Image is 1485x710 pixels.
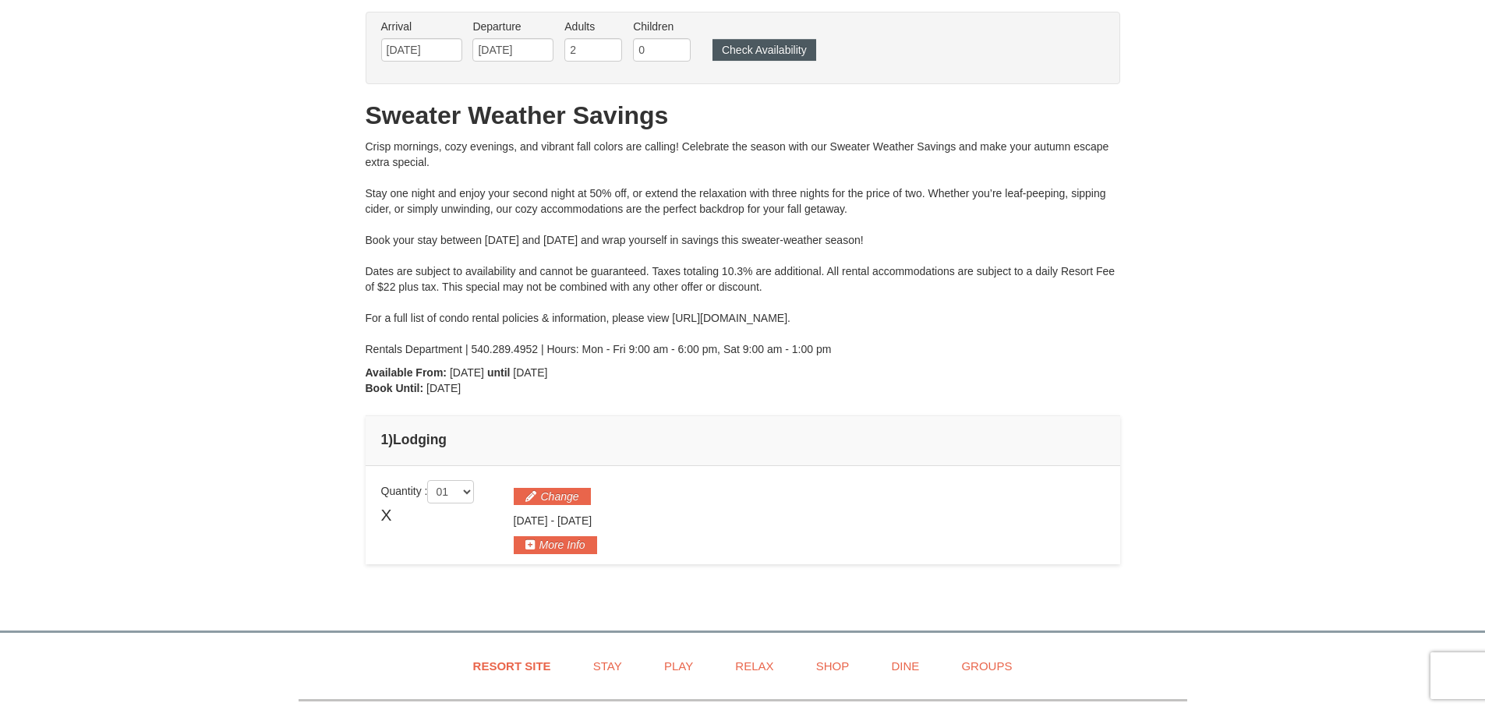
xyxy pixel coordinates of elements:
[712,39,816,61] button: Check Availability
[366,100,1120,131] h1: Sweater Weather Savings
[557,514,592,527] span: [DATE]
[381,503,392,527] span: X
[645,648,712,684] a: Play
[487,366,511,379] strong: until
[564,19,622,34] label: Adults
[514,536,597,553] button: More Info
[797,648,869,684] a: Shop
[381,432,1105,447] h4: 1 Lodging
[381,19,462,34] label: Arrival
[633,19,691,34] label: Children
[942,648,1031,684] a: Groups
[872,648,939,684] a: Dine
[366,366,447,379] strong: Available From:
[574,648,642,684] a: Stay
[381,485,475,497] span: Quantity :
[472,19,553,34] label: Departure
[514,514,548,527] span: [DATE]
[366,139,1120,357] div: Crisp mornings, cozy evenings, and vibrant fall colors are calling! Celebrate the season with our...
[388,432,393,447] span: )
[366,382,424,394] strong: Book Until:
[513,366,547,379] span: [DATE]
[550,514,554,527] span: -
[454,648,571,684] a: Resort Site
[716,648,793,684] a: Relax
[514,488,591,505] button: Change
[426,382,461,394] span: [DATE]
[450,366,484,379] span: [DATE]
